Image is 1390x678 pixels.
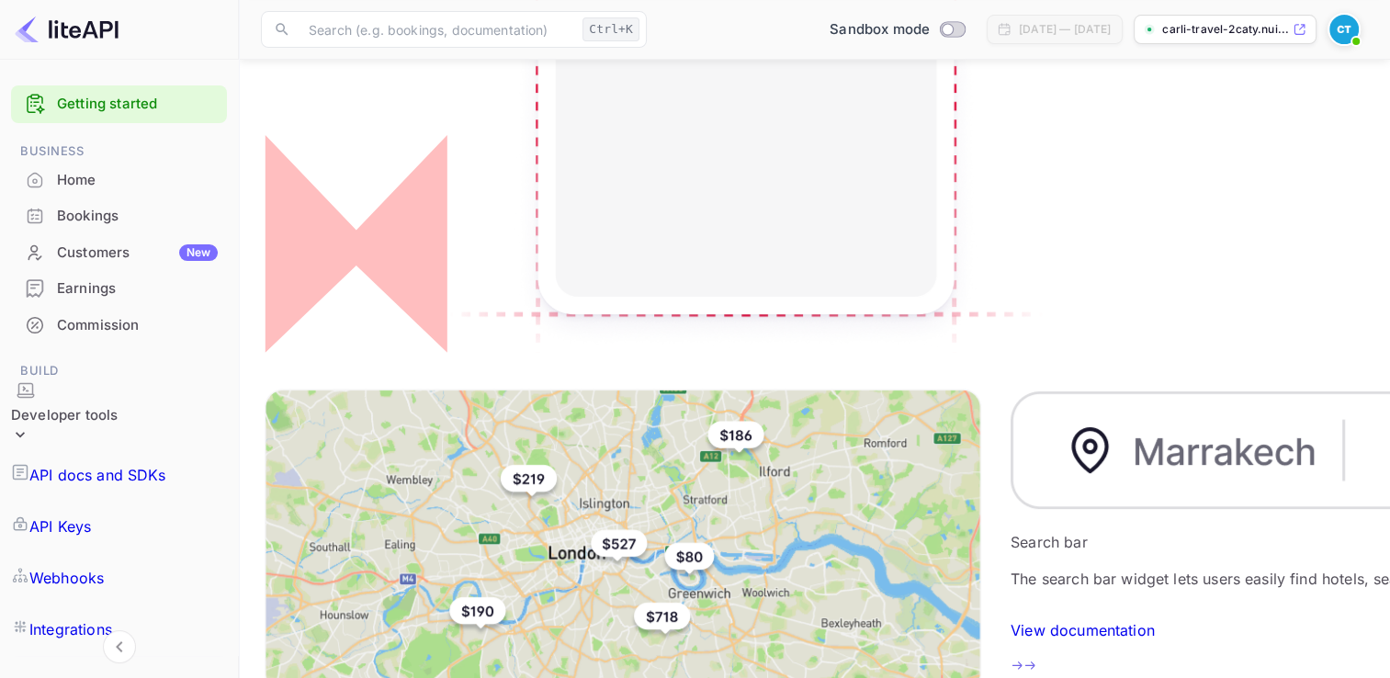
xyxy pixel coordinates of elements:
[11,449,227,501] a: API docs and SDKs
[11,163,227,198] div: Home
[29,464,166,486] p: API docs and SDKs
[830,19,930,40] span: Sandbox mode
[11,85,227,123] div: Getting started
[11,552,227,604] a: Webhooks
[15,15,119,44] img: LiteAPI logo
[11,361,227,381] span: Build
[1329,15,1359,44] img: Carli Travel
[1019,21,1111,38] div: [DATE] — [DATE]
[11,405,118,426] div: Developer tools
[11,198,227,232] a: Bookings
[11,198,227,234] div: Bookings
[57,278,218,299] div: Earnings
[11,235,227,269] a: CustomersNew
[582,17,639,41] div: Ctrl+K
[11,308,227,344] div: Commission
[57,206,218,227] div: Bookings
[1011,619,1155,641] p: View documentation
[1162,21,1289,38] p: carli-travel-2caty.nui...
[57,315,218,336] div: Commission
[11,271,227,305] a: Earnings
[179,244,218,261] div: New
[298,11,575,48] input: Search (e.g. bookings, documentation)
[11,381,118,450] div: Developer tools
[57,94,218,115] a: Getting started
[11,271,227,307] div: Earnings
[103,630,136,663] button: Collapse navigation
[29,567,104,589] p: Webhooks
[11,604,227,655] a: Integrations
[11,308,227,342] a: Commission
[29,515,91,537] p: API Keys
[11,163,227,197] a: Home
[57,243,218,264] div: Customers
[29,618,112,640] p: Integrations
[57,170,218,191] div: Home
[11,501,227,552] a: API Keys
[822,19,972,40] div: Switch to Production mode
[11,235,227,271] div: CustomersNew
[11,141,227,162] span: Business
